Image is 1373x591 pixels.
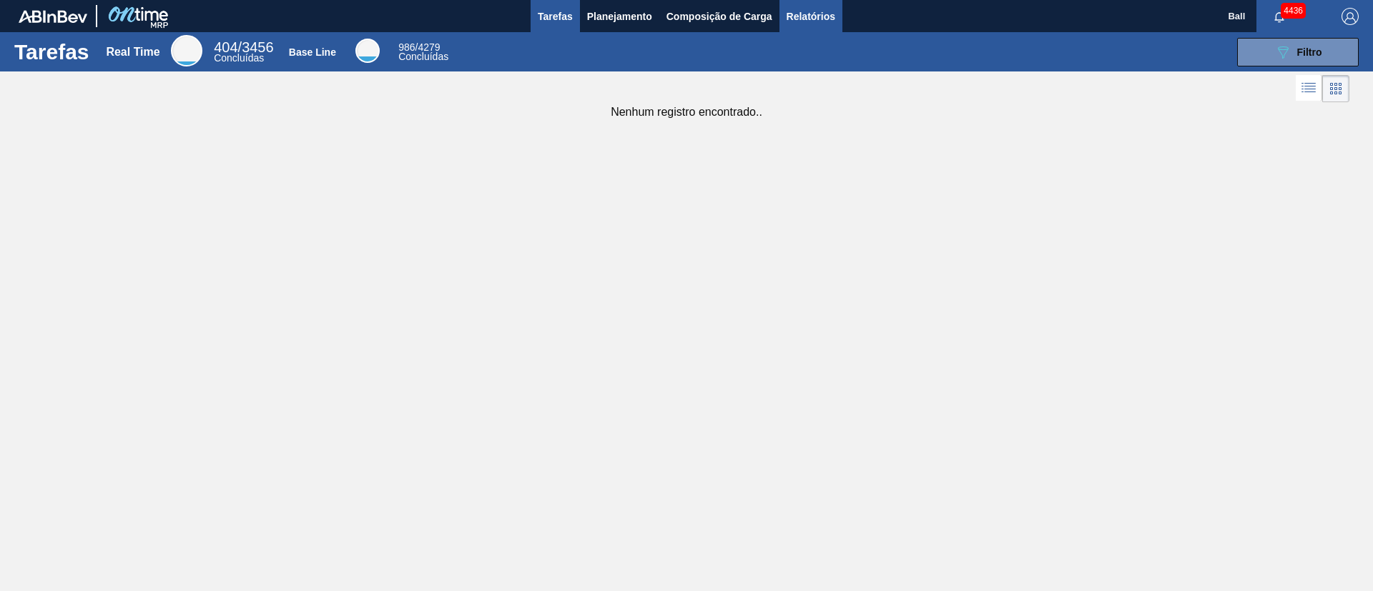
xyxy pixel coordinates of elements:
[398,41,440,53] span: / 4279
[1297,46,1322,58] span: Filtro
[171,35,202,66] div: Real Time
[19,10,87,23] img: TNhmsLtSVTkK8tSr43FrP2fwEKptu5GPRR3wAAAABJRU5ErkJggg==
[214,41,273,63] div: Real Time
[214,39,273,55] span: / 3456
[666,8,772,25] span: Composição de Carga
[398,41,415,53] span: 986
[1296,75,1322,102] div: Visão em Lista
[1322,75,1349,102] div: Visão em Cards
[1237,38,1359,66] button: Filtro
[289,46,336,58] div: Base Line
[1342,8,1359,25] img: Logout
[587,8,652,25] span: Planejamento
[398,51,448,62] span: Concluídas
[398,43,448,61] div: Base Line
[787,8,835,25] span: Relatórios
[14,44,89,60] h1: Tarefas
[538,8,573,25] span: Tarefas
[214,39,237,55] span: 404
[106,46,159,59] div: Real Time
[1281,3,1306,19] span: 4436
[355,39,380,63] div: Base Line
[1256,6,1302,26] button: Notificações
[214,52,264,64] span: Concluídas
